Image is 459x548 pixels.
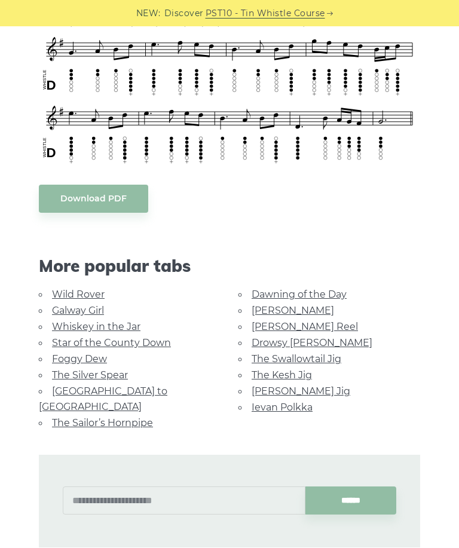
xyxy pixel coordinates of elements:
a: Download PDF [39,185,148,213]
a: Foggy Dew [52,353,107,365]
a: Whiskey in the Jar [52,321,140,332]
a: [PERSON_NAME] [252,305,334,316]
span: More popular tabs [39,256,420,276]
span: NEW: [136,7,161,20]
a: Wild Rover [52,289,105,300]
a: The Swallowtail Jig [252,353,341,365]
a: Galway Girl [52,305,104,316]
a: The Sailor’s Hornpipe [52,417,153,428]
a: Drowsy [PERSON_NAME] [252,337,372,348]
a: [GEOGRAPHIC_DATA] to [GEOGRAPHIC_DATA] [39,385,167,412]
a: PST10 - Tin Whistle Course [206,7,325,20]
a: [PERSON_NAME] Reel [252,321,358,332]
a: The Kesh Jig [252,369,312,381]
a: Star of the County Down [52,337,171,348]
span: Discover [164,7,204,20]
a: Ievan Polkka [252,402,313,413]
a: Dawning of the Day [252,289,347,300]
a: The Silver Spear [52,369,128,381]
a: [PERSON_NAME] Jig [252,385,350,397]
